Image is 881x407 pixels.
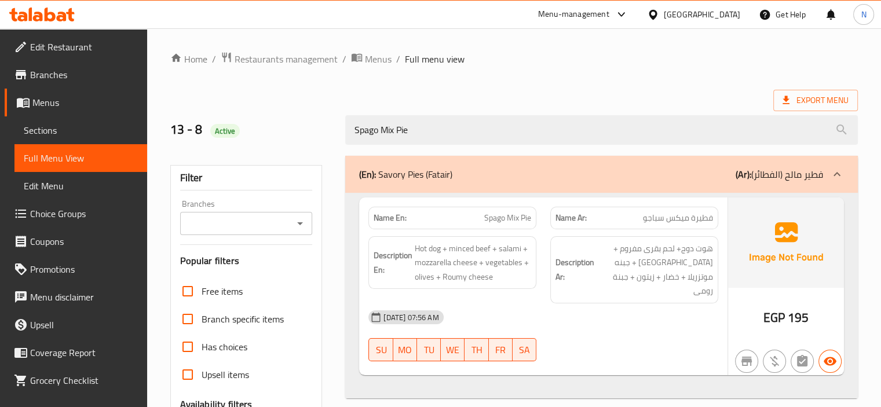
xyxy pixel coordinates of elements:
a: Choice Groups [5,200,147,228]
button: SA [513,338,536,361]
span: Spago Mix Pie [484,212,531,224]
span: Export Menu [773,90,858,111]
span: N [861,8,866,21]
div: (En): Savory Pies (Fatair)(Ar):فطير مالح (الفطائر) [345,156,858,193]
a: Menu disclaimer [5,283,147,311]
span: Full Menu View [24,151,138,165]
span: Has choices [202,340,247,354]
button: Open [292,215,308,232]
div: Menu-management [538,8,609,21]
span: Coverage Report [30,346,138,360]
span: Menus [365,52,392,66]
strong: Name Ar: [555,212,587,224]
a: Edit Restaurant [5,33,147,61]
span: 195 [787,306,808,329]
a: Grocery Checklist [5,366,147,394]
span: Coupons [30,234,138,248]
button: SU [368,338,393,361]
li: / [396,52,400,66]
img: Ae5nvW7+0k+MAAAAAElFTkSuQmCC [728,197,844,288]
a: Coupons [5,228,147,255]
span: Sections [24,123,138,137]
span: Export Menu [783,93,849,108]
a: Restaurants management [221,52,338,67]
span: Active [210,126,240,137]
span: فطيرة ميكس سباجو [643,212,713,224]
button: WE [441,338,465,361]
a: Promotions [5,255,147,283]
div: (En): Savory Pies (Fatair)(Ar):فطير مالح (الفطائر) [345,193,858,398]
span: SU [374,342,388,358]
h2: 13 - 8 [170,121,332,138]
span: هوت دوج+ لحم بقرى مفروم + سلامى + جبنه موتزريلا + خضار + زيتون + جبنة رومى [597,241,713,298]
strong: Description Ar: [555,255,594,284]
div: Active [210,124,240,138]
span: TH [469,342,484,358]
span: Edit Restaurant [30,40,138,54]
button: Not branch specific item [735,350,758,373]
button: Not has choices [791,350,814,373]
a: Menus [351,52,392,67]
span: EGP [763,306,785,329]
a: Upsell [5,311,147,339]
span: Edit Menu [24,179,138,193]
li: / [212,52,216,66]
a: Menus [5,89,147,116]
span: WE [445,342,460,358]
a: Edit Menu [14,172,147,200]
span: SA [517,342,532,358]
div: Filter [180,166,313,190]
button: MO [393,338,417,361]
b: (En): [359,166,376,183]
b: (Ar): [736,166,751,183]
a: Sections [14,116,147,144]
span: Branches [30,68,138,82]
a: Full Menu View [14,144,147,172]
span: Full menu view [405,52,465,66]
button: TU [417,338,441,361]
li: / [342,52,346,66]
span: Restaurants management [235,52,338,66]
strong: Description En: [374,248,412,277]
span: FR [493,342,508,358]
button: FR [489,338,513,361]
h3: Popular filters [180,254,313,267]
span: Hot dog + minced beef + salami + mozzarella cheese + vegetables + olives + Roumy cheese [415,241,531,284]
input: search [345,115,858,145]
span: Branch specific items [202,312,284,326]
span: Free items [202,284,243,298]
a: Home [170,52,207,66]
p: فطير مالح (الفطائر) [736,167,823,181]
button: Available [818,350,842,373]
span: TU [422,342,436,358]
button: Purchased item [763,350,786,373]
span: Menu disclaimer [30,290,138,304]
strong: Name En: [374,212,407,224]
span: Menus [32,96,138,109]
span: Upsell items [202,368,249,382]
span: Promotions [30,262,138,276]
div: [GEOGRAPHIC_DATA] [664,8,740,21]
a: Coverage Report [5,339,147,366]
span: MO [398,342,412,358]
button: TH [465,338,488,361]
a: Branches [5,61,147,89]
nav: breadcrumb [170,52,858,67]
p: Savory Pies (Fatair) [359,167,452,181]
span: Choice Groups [30,207,138,221]
span: Upsell [30,318,138,332]
span: Grocery Checklist [30,373,138,387]
span: [DATE] 07:56 AM [379,312,443,323]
